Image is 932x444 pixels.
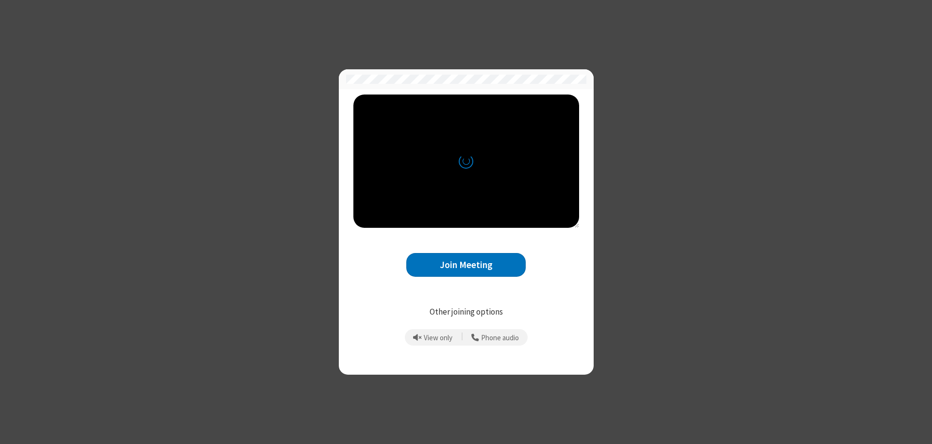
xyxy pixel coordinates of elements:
button: Use your phone for mic and speaker while you view the meeting on this device. [468,329,523,346]
span: View only [424,334,452,342]
span: | [461,331,463,344]
span: Phone audio [481,334,519,342]
button: Prevent echo when there is already an active mic and speaker in the room. [410,329,456,346]
p: Other joining options [353,306,579,318]
button: Join Meeting [406,253,526,277]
